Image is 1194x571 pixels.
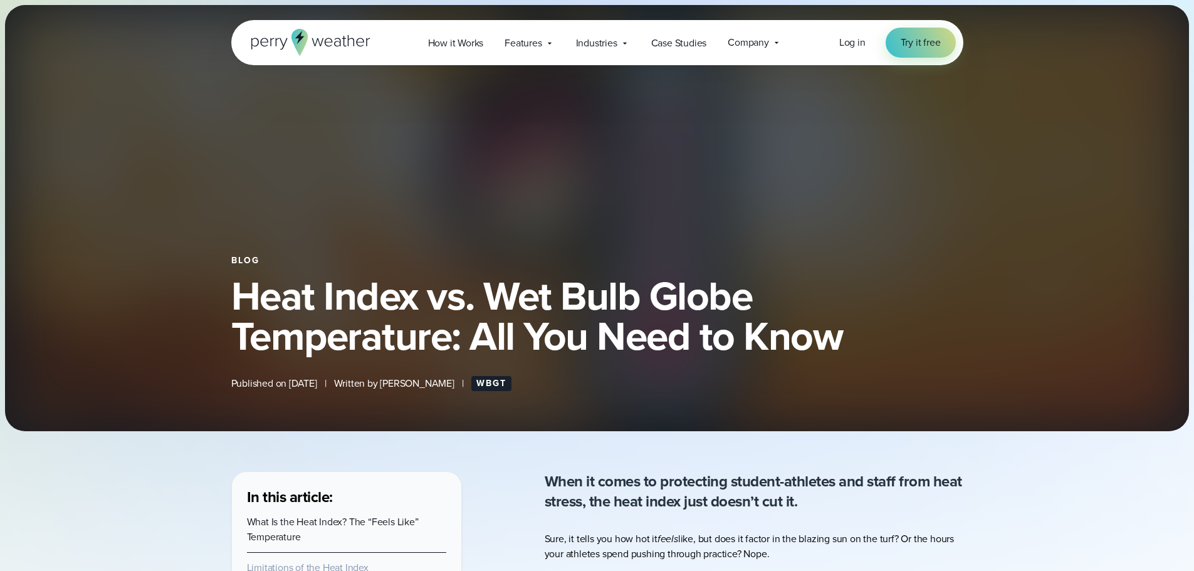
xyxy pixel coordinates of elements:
[839,35,866,50] a: Log in
[651,36,707,51] span: Case Studies
[247,487,446,507] h3: In this article:
[657,532,678,546] em: feels
[505,36,542,51] span: Features
[231,256,963,266] div: Blog
[545,532,963,562] p: Sure, it tells you how hot it like, but does it factor in the blazing sun on the turf? Or the hou...
[231,276,963,356] h1: Heat Index vs. Wet Bulb Globe Temperature: All You Need to Know
[247,515,419,544] a: What Is the Heat Index? The “Feels Like” Temperature
[471,376,511,391] a: WBGT
[901,35,941,50] span: Try it free
[728,35,769,50] span: Company
[545,471,963,511] p: When it comes to protecting student-athletes and staff from heat stress, the heat index just does...
[576,36,617,51] span: Industries
[325,376,327,391] span: |
[462,376,464,391] span: |
[417,30,495,56] a: How it Works
[231,376,317,391] span: Published on [DATE]
[641,30,718,56] a: Case Studies
[334,376,454,391] span: Written by [PERSON_NAME]
[886,28,956,58] a: Try it free
[428,36,484,51] span: How it Works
